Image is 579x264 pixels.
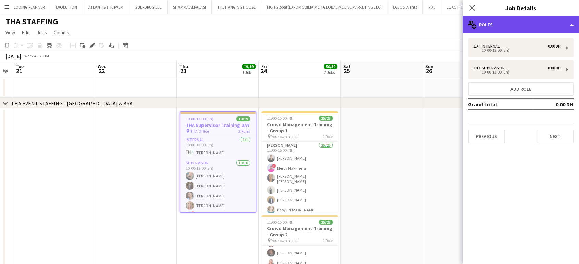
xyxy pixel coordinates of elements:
[342,67,351,75] span: 25
[178,67,188,75] span: 23
[15,67,24,75] span: 21
[97,67,107,75] span: 22
[19,28,33,37] a: Edit
[261,111,338,213] app-job-card: 11:00-15:00 (4h)25/25Crowd Management Training - Group 1 Your own house1 Role[PERSON_NAME]25/2511...
[482,66,507,70] div: Supervisor
[319,116,333,121] span: 25/25
[261,121,338,134] h3: Crowd Management Training - Group 1
[324,70,337,75] div: 2 Jobs
[236,116,250,121] span: 19/19
[5,53,21,60] div: [DATE]
[168,0,212,14] button: SHAMMA ALFALASI
[212,0,261,14] button: THE HANGING HOUSE
[3,28,18,37] a: View
[191,211,195,215] span: !
[98,63,107,69] span: Wed
[5,16,58,27] h1: THA STAFFING
[468,130,505,143] button: Previous
[51,28,72,37] a: Comms
[261,225,338,238] h3: Crowd Management Training - Group 2
[424,67,433,75] span: 26
[50,0,83,14] button: EVOLUTION
[425,63,433,69] span: Sun
[83,0,129,14] button: ATLANTIS THE PALM
[319,220,333,225] span: 25/25
[180,63,188,69] span: Thu
[267,116,295,121] span: 11:00-15:00 (4h)
[271,238,298,243] span: Your own house
[34,28,50,37] a: Jobs
[267,220,295,225] span: 11:00-15:00 (4h)
[343,63,351,69] span: Sat
[260,67,267,75] span: 24
[271,134,298,139] span: Your own house
[186,116,213,121] span: 10:00-13:00 (3h)
[387,0,423,14] button: ECLOS Events
[180,136,256,159] app-card-role: Internal1/110:00-13:00 (3h)[PERSON_NAME]
[242,64,256,69] span: 19/19
[37,29,47,36] span: Jobs
[129,0,168,14] button: GULFDRUG LLC
[473,44,482,49] div: 1 x
[473,66,482,70] div: 18 x
[473,49,561,52] div: 10:00-13:00 (3h)
[5,29,15,36] span: View
[473,70,561,74] div: 10:00-13:00 (3h)
[238,129,250,134] span: 2 Roles
[548,66,561,70] div: 0.00 DH
[42,53,49,58] div: +04
[324,64,337,69] span: 50/50
[548,44,561,49] div: 0.00 DH
[242,70,255,75] div: 1 Job
[272,164,276,168] span: !
[537,130,574,143] button: Next
[468,82,574,96] button: Add role
[323,134,333,139] span: 1 Role
[441,0,473,14] button: LUXOTTICA
[23,53,40,58] span: Week 48
[533,99,574,110] td: 0.00 DH
[323,238,333,243] span: 1 Role
[180,122,256,128] h3: THA Supervisor Training DAY
[180,111,256,213] app-job-card: 10:00-13:00 (3h)19/19THA Supervisor Training DAY THA Office2 RolesInternal1/110:00-13:00 (3h)[PER...
[16,63,24,69] span: Tue
[463,16,579,33] div: Roles
[11,100,133,107] div: THA EVENT STAFFING - [GEOGRAPHIC_DATA] & KSA
[463,3,579,12] h3: Job Details
[482,44,503,49] div: Internal
[54,29,69,36] span: Comms
[22,29,30,36] span: Edit
[190,129,209,134] span: THA Office
[468,99,533,110] td: Grand total
[261,0,387,14] button: MCH Global (EXPOMOBILIA MCH GLOBAL ME LIVE MARKETING LLC)
[261,63,267,69] span: Fri
[423,0,441,14] button: PIXL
